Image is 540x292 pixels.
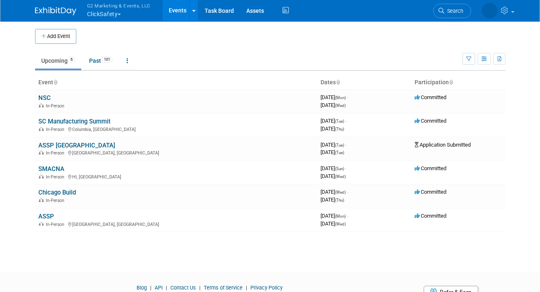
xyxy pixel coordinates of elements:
span: [DATE] [321,221,346,227]
a: Search [433,4,471,18]
img: In-Person Event [39,127,44,131]
span: [DATE] [321,118,347,124]
span: Committed [415,189,446,195]
span: [DATE] [321,165,347,171]
span: - [345,142,347,148]
span: G2 Marketing & Events, LLC [87,1,151,10]
a: SMACNA [38,165,64,173]
span: Committed [415,213,446,219]
span: 101 [101,57,113,63]
button: Add Event [35,29,76,44]
span: (Wed) [335,174,346,179]
span: [DATE] [321,142,347,148]
span: Committed [415,94,446,100]
a: Sort by Start Date [336,79,340,85]
span: - [345,118,347,124]
img: In-Person Event [39,103,44,107]
span: (Mon) [335,214,346,218]
img: In-Person Event [39,174,44,178]
span: - [347,213,348,219]
div: Columbia, [GEOGRAPHIC_DATA] [38,126,314,132]
span: - [347,94,348,100]
span: Committed [415,165,446,171]
span: In-Person [46,150,67,156]
div: [GEOGRAPHIC_DATA], [GEOGRAPHIC_DATA] [38,149,314,156]
a: Chicago Build [38,189,76,196]
a: Upcoming6 [35,53,81,69]
span: (Wed) [335,103,346,108]
span: [DATE] [321,189,348,195]
img: ExhibitDay [35,7,76,15]
span: [DATE] [321,213,348,219]
span: In-Person [46,127,67,132]
th: Event [35,76,317,90]
img: Nora McQuillan [482,3,498,19]
span: (Wed) [335,190,346,195]
a: Contact Us [170,285,196,291]
span: [DATE] [321,197,344,203]
a: API [155,285,163,291]
a: Past101 [83,53,119,69]
a: ASSP [GEOGRAPHIC_DATA] [38,142,115,149]
span: [DATE] [321,94,348,100]
span: (Tue) [335,150,344,155]
th: Participation [411,76,505,90]
a: Terms of Service [204,285,243,291]
th: Dates [317,76,411,90]
span: (Tue) [335,119,344,123]
a: Sort by Event Name [53,79,57,85]
span: (Thu) [335,198,344,202]
a: SC Manufacturing Summit [38,118,111,125]
span: In-Person [46,198,67,203]
span: Search [444,8,463,14]
span: | [244,285,249,291]
div: [GEOGRAPHIC_DATA], [GEOGRAPHIC_DATA] [38,221,314,227]
span: (Mon) [335,95,346,100]
span: (Thu) [335,127,344,131]
span: [DATE] [321,149,344,155]
div: HI, [GEOGRAPHIC_DATA] [38,173,314,180]
span: - [345,165,347,171]
span: | [164,285,169,291]
span: Committed [415,118,446,124]
a: Blog [137,285,147,291]
span: | [197,285,203,291]
img: In-Person Event [39,222,44,226]
a: NSC [38,94,51,102]
span: [DATE] [321,102,346,108]
span: [DATE] [321,126,344,132]
img: In-Person Event [39,150,44,154]
span: (Wed) [335,222,346,226]
span: | [148,285,153,291]
span: (Sun) [335,166,344,171]
span: (Tue) [335,143,344,147]
span: In-Person [46,222,67,227]
span: Application Submitted [415,142,471,148]
span: - [347,189,348,195]
span: In-Person [46,174,67,180]
img: In-Person Event [39,198,44,202]
a: ASSP [38,213,54,220]
a: Privacy Policy [250,285,283,291]
span: In-Person [46,103,67,109]
span: 6 [68,57,75,63]
span: [DATE] [321,173,346,179]
a: Sort by Participation Type [449,79,453,85]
